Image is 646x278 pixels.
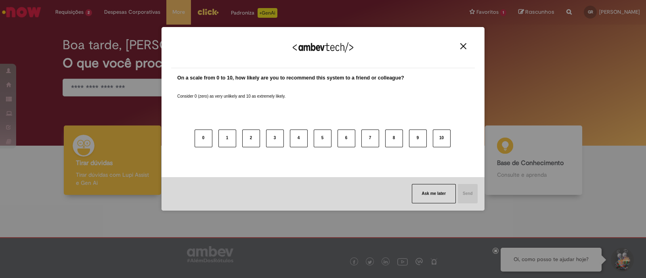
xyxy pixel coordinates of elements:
[293,42,353,52] img: Logo Ambevtech
[177,74,404,82] label: On a scale from 0 to 10, how likely are you to recommend this system to a friend or colleague?
[290,130,308,147] button: 4
[195,130,212,147] button: 0
[409,130,427,147] button: 9
[458,43,469,50] button: Close
[242,130,260,147] button: 2
[412,184,456,203] button: Ask me later
[314,130,331,147] button: 5
[460,43,466,49] img: Close
[177,84,285,99] label: Consider 0 (zero) as very unlikely and 10 as extremely likely.
[385,130,403,147] button: 8
[361,130,379,147] button: 7
[433,130,451,147] button: 10
[338,130,355,147] button: 6
[266,130,284,147] button: 3
[218,130,236,147] button: 1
